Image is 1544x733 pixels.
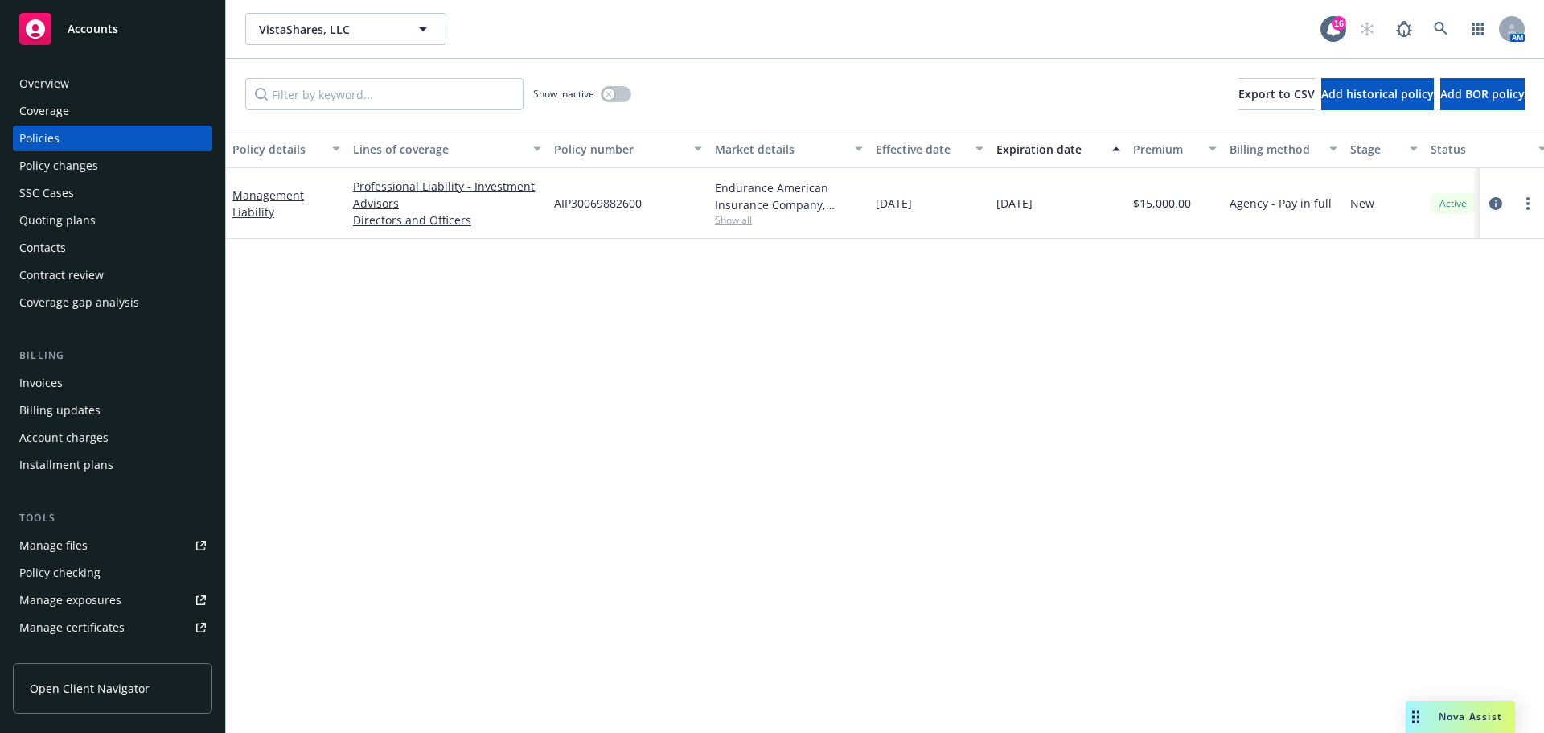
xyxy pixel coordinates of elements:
[554,141,684,158] div: Policy number
[876,195,912,212] span: [DATE]
[996,195,1033,212] span: [DATE]
[1440,78,1525,110] button: Add BOR policy
[19,98,69,124] div: Coverage
[19,642,101,668] div: Manage claims
[13,452,212,478] a: Installment plans
[68,23,118,35] span: Accounts
[13,126,212,151] a: Policies
[1344,130,1424,168] button: Stage
[548,130,708,168] button: Policy number
[715,213,863,227] span: Show all
[1425,13,1457,45] a: Search
[13,208,212,233] a: Quoting plans
[226,130,347,168] button: Policy details
[353,141,524,158] div: Lines of coverage
[19,425,109,451] div: Account charges
[245,13,446,45] button: VistaShares, LLC
[13,153,212,179] a: Policy changes
[1437,196,1469,211] span: Active
[13,71,212,97] a: Overview
[19,208,96,233] div: Quoting plans
[1321,86,1434,101] span: Add historical policy
[1388,13,1420,45] a: Report a Bug
[19,126,60,151] div: Policies
[353,178,541,212] a: Professional Liability - Investment Advisors
[19,370,63,396] div: Invoices
[30,680,150,697] span: Open Client Navigator
[19,262,104,288] div: Contract review
[232,187,304,220] a: Management Liability
[1431,141,1529,158] div: Status
[19,587,121,613] div: Manage exposures
[13,397,212,423] a: Billing updates
[1439,710,1502,723] span: Nova Assist
[13,425,212,451] a: Account charges
[19,71,69,97] div: Overview
[347,130,548,168] button: Lines of coverage
[13,615,212,640] a: Manage certificates
[1351,13,1383,45] a: Start snowing
[1486,194,1505,213] a: circleInformation
[1223,130,1344,168] button: Billing method
[13,6,212,51] a: Accounts
[232,141,322,158] div: Policy details
[19,533,88,558] div: Manage files
[1406,701,1426,733] div: Drag to move
[715,179,863,213] div: Endurance American Insurance Company, Sompo International
[708,130,869,168] button: Market details
[1321,78,1434,110] button: Add historical policy
[1462,13,1494,45] a: Switch app
[19,180,74,206] div: SSC Cases
[19,235,66,261] div: Contacts
[13,560,212,586] a: Policy checking
[13,262,212,288] a: Contract review
[1133,195,1191,212] span: $15,000.00
[13,348,212,364] div: Billing
[19,397,101,423] div: Billing updates
[876,141,966,158] div: Effective date
[1350,141,1400,158] div: Stage
[990,130,1127,168] button: Expiration date
[1332,16,1346,31] div: 16
[996,141,1103,158] div: Expiration date
[13,370,212,396] a: Invoices
[13,510,212,526] div: Tools
[1238,86,1315,101] span: Export to CSV
[13,180,212,206] a: SSC Cases
[1230,141,1320,158] div: Billing method
[259,21,398,38] span: VistaShares, LLC
[869,130,990,168] button: Effective date
[245,78,524,110] input: Filter by keyword...
[1350,195,1374,212] span: New
[13,533,212,558] a: Manage files
[1238,78,1315,110] button: Export to CSV
[1440,86,1525,101] span: Add BOR policy
[1127,130,1223,168] button: Premium
[19,615,125,640] div: Manage certificates
[353,212,541,229] a: Directors and Officers
[19,153,98,179] div: Policy changes
[13,98,212,124] a: Coverage
[19,452,113,478] div: Installment plans
[1133,141,1199,158] div: Premium
[554,195,642,212] span: AIP30069882600
[19,560,101,586] div: Policy checking
[1230,195,1332,212] span: Agency - Pay in full
[13,290,212,315] a: Coverage gap analysis
[13,587,212,613] a: Manage exposures
[715,141,845,158] div: Market details
[13,642,212,668] a: Manage claims
[533,87,594,101] span: Show inactive
[1406,701,1515,733] button: Nova Assist
[13,235,212,261] a: Contacts
[19,290,139,315] div: Coverage gap analysis
[1518,194,1538,213] a: more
